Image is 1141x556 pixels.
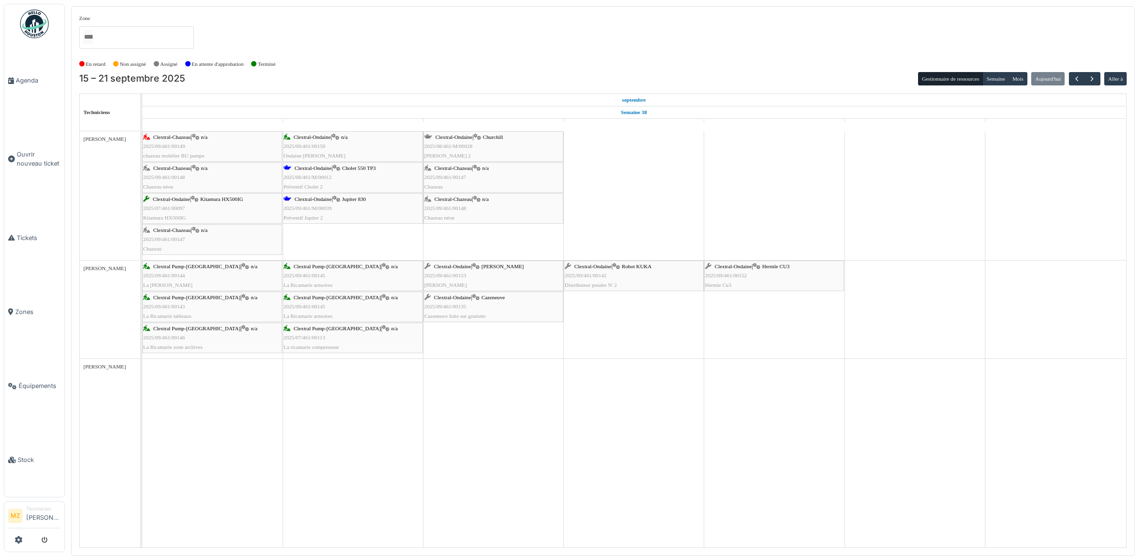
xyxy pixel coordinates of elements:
span: Clextral-Ondaine [574,263,612,269]
span: Clextral-Chazeau [434,196,472,202]
div: | [565,262,703,290]
span: n/a [391,325,398,331]
a: 17 septembre 2025 [483,119,504,131]
div: | [143,324,281,352]
div: | [424,133,562,160]
span: n/a [482,196,489,202]
div: | [143,293,281,321]
input: Tous [83,30,93,44]
span: Clextral-Chazeau [434,165,472,171]
span: 2025/09/461/00145 [284,273,326,278]
button: Suivant [1084,72,1100,86]
span: 2025/09/461/00142 [565,273,607,278]
div: | [424,195,562,222]
div: | [284,324,422,352]
div: | [284,133,422,160]
span: Clextral-Ondaine [435,134,473,140]
a: Agenda [4,43,64,117]
span: Équipements [19,381,61,390]
span: Clextral-Chazeau [153,227,190,233]
div: Technicien [26,505,61,513]
span: 2025/09/461/00145 [284,304,326,309]
span: Clextral-Ondaine [295,196,332,202]
button: Semaine [983,72,1009,85]
h2: 15 – 21 septembre 2025 [79,73,185,84]
span: 2025/09/461/00153 [424,273,466,278]
span: Robot KUKA [622,263,651,269]
span: Clextral Pump-[GEOGRAPHIC_DATA] [294,294,381,300]
div: | [143,262,281,290]
span: Préventif Jupiter 2 [284,215,323,220]
span: La Ricamarie tableaux [143,313,191,319]
span: 2025/09/461/00148 [424,205,466,211]
span: n/a [251,294,258,300]
div: | [424,164,562,191]
li: [PERSON_NAME] [26,505,61,526]
div: | [424,262,562,290]
div: | [143,164,281,191]
span: 2025/09/461/00146 [143,335,185,340]
span: La Ricamarie zone archives [143,344,203,350]
label: Non assigné [120,60,146,68]
span: Ouvrir nouveau ticket [17,150,61,168]
a: Équipements [4,349,64,423]
span: n/a [201,134,208,140]
span: Clextral Pump-[GEOGRAPHIC_DATA] [294,263,381,269]
span: n/a [201,165,208,171]
span: Clextral-Ondaine [434,263,471,269]
a: 19 septembre 2025 [764,119,785,131]
span: 2025/09/461/00152 [705,273,747,278]
span: 2025/08/461/M/00028 [424,143,473,149]
label: En attente d'approbation [191,60,243,68]
span: Chazeau néon [143,184,173,189]
span: [PERSON_NAME] [424,282,467,288]
a: 15 septembre 2025 [202,119,222,131]
span: 2025/09/461/00150 [284,143,326,149]
span: 2025/08/461/M/00012 [284,174,332,180]
label: En retard [86,60,106,68]
span: Clextral-Chazeau [153,134,190,140]
span: Clextral-Ondaine [434,294,471,300]
div: | [143,226,281,253]
span: Hermle Cu3 [705,282,731,288]
span: Kitamura HX500IG [200,196,243,202]
span: n/a [391,263,398,269]
a: Zones [4,275,64,349]
span: Clextral Pump-[GEOGRAPHIC_DATA] [153,263,241,269]
span: Kitamura HX500IG [143,215,186,220]
button: Précédent [1069,72,1085,86]
a: 20 septembre 2025 [904,119,926,131]
a: Stock [4,423,64,497]
span: Cholet 550 TP3 [342,165,376,171]
div: | [143,195,281,222]
button: Gestionnaire de ressources [918,72,983,85]
div: | [284,164,422,191]
span: 2025/09/461/00143 [143,304,185,309]
span: 2025/09/461/00147 [143,236,185,242]
span: n/a [251,325,258,331]
span: 2025/09/461/00147 [424,174,466,180]
span: 2025/09/461/00144 [143,273,185,278]
span: chazeau mobilier BU pompe [143,153,204,158]
a: Ouvrir nouveau ticket [4,117,64,200]
span: [PERSON_NAME] [84,364,126,369]
span: Clextral-Ondaine [294,134,331,140]
span: 2025/09/461/00135 [424,304,466,309]
span: Clextral-Chazeau [153,165,190,171]
button: Aller à [1104,72,1127,85]
a: 18 septembre 2025 [624,119,644,131]
a: 16 septembre 2025 [341,119,364,131]
a: MZ Technicien[PERSON_NAME] [8,505,61,528]
span: [PERSON_NAME] [84,136,126,142]
li: MZ [8,509,22,523]
span: n/a [341,134,348,140]
a: Semaine 38 [619,106,649,118]
div: | [143,133,281,160]
span: La Ricamarie armoires [284,282,333,288]
span: Hermle CU3 [762,263,789,269]
span: n/a [201,227,208,233]
span: Distributeur poudre N' 2 [565,282,617,288]
span: Zones [15,307,61,316]
span: Chazeau néon [424,215,454,220]
span: Clextral-Ondaine [295,165,332,171]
